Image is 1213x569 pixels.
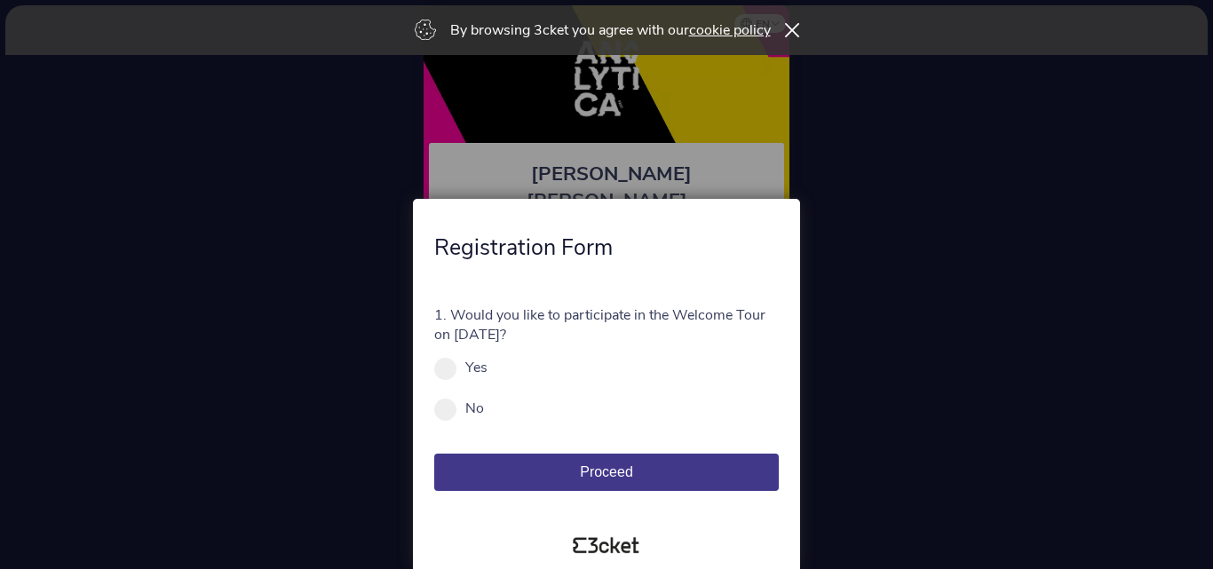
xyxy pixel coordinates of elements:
button: Proceed [434,454,779,491]
label: Yes [465,358,488,377]
p: By browsing 3cket you agree with our [450,20,771,40]
p: 1. Would you like to participate in the Welcome Tour on [DATE]? [434,305,779,344]
span: Proceed [580,464,633,479]
a: cookie policy [689,20,771,40]
label: No [465,399,484,418]
h4: Registration Form [434,233,779,263]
